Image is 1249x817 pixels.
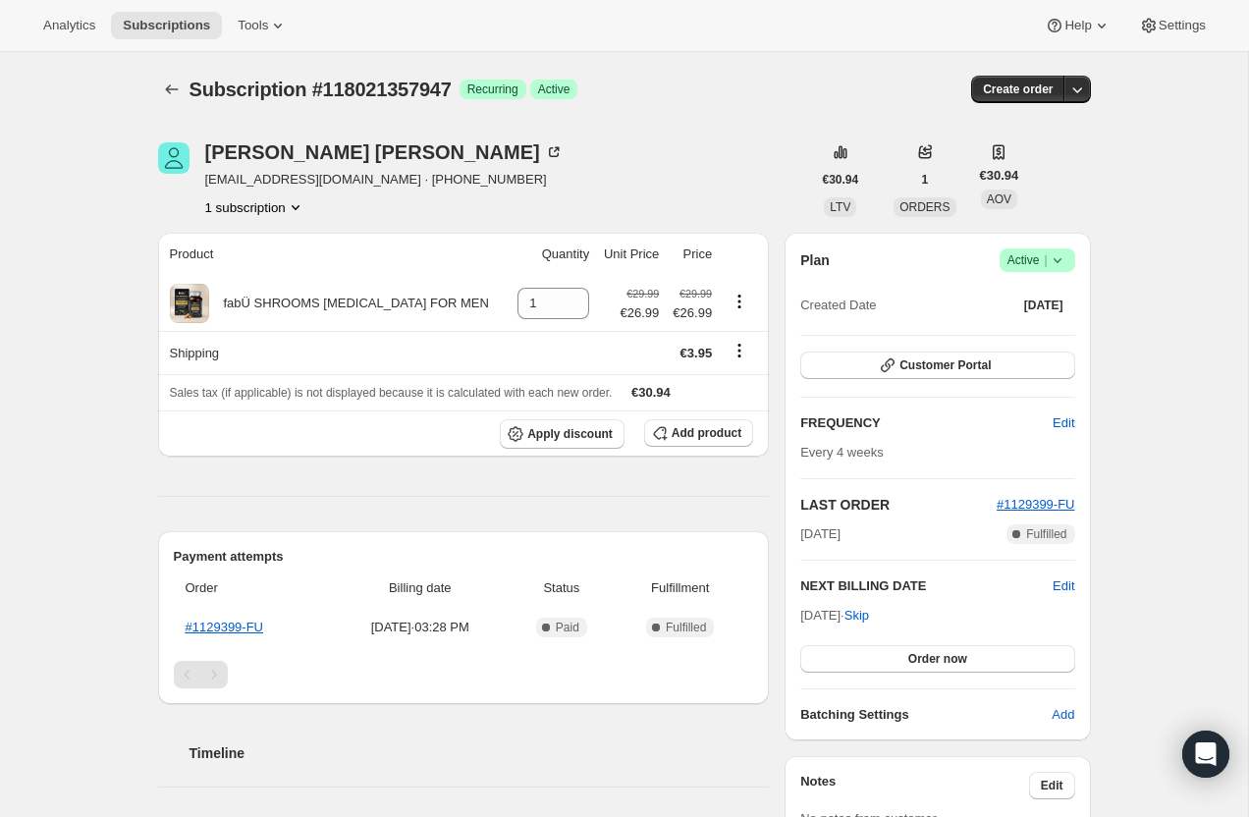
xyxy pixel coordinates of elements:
[1127,12,1218,39] button: Settings
[1064,18,1091,33] span: Help
[800,445,884,460] span: Every 4 weeks
[111,12,222,39] button: Subscriptions
[997,495,1075,515] button: #1129399-FU
[1159,18,1206,33] span: Settings
[971,76,1064,103] button: Create order
[170,284,209,323] img: product img
[1029,772,1075,799] button: Edit
[631,385,671,400] span: €30.94
[500,419,624,449] button: Apply discount
[190,79,452,100] span: Subscription #118021357947
[800,250,830,270] h2: Plan
[724,291,755,312] button: Product actions
[823,172,859,188] span: €30.94
[31,12,107,39] button: Analytics
[811,166,871,193] button: €30.94
[672,425,741,441] span: Add product
[680,346,713,360] span: €3.95
[226,12,299,39] button: Tools
[1012,292,1075,319] button: [DATE]
[644,419,753,447] button: Add product
[1041,778,1063,793] span: Edit
[665,233,718,276] th: Price
[983,82,1053,97] span: Create order
[619,578,741,598] span: Fulfillment
[595,233,665,276] th: Unit Price
[833,600,881,631] button: Skip
[800,608,869,623] span: [DATE] ·
[899,200,950,214] span: ORDERS
[1182,731,1229,778] div: Open Intercom Messenger
[170,386,613,400] span: Sales tax (if applicable) is not displayed because it is calculated with each new order.
[174,661,754,688] nav: Pagination
[556,620,579,635] span: Paid
[43,18,95,33] span: Analytics
[666,620,706,635] span: Fulfilled
[1026,526,1066,542] span: Fulfilled
[123,18,210,33] span: Subscriptions
[800,705,1052,725] h6: Batching Settings
[800,413,1053,433] h2: FREQUENCY
[158,142,190,174] span: Mary knox Knox
[910,166,941,193] button: 1
[800,524,841,544] span: [DATE]
[800,296,876,315] span: Created Date
[467,82,518,97] span: Recurring
[800,576,1053,596] h2: NEXT BILLING DATE
[527,426,613,442] span: Apply discount
[158,233,509,276] th: Product
[621,303,660,323] span: €26.99
[1044,252,1047,268] span: |
[209,294,489,313] div: fabÜ SHROOMS [MEDICAL_DATA] FOR MEN
[158,76,186,103] button: Subscriptions
[800,495,997,515] h2: LAST ORDER
[987,192,1011,206] span: AOV
[205,197,305,217] button: Product actions
[800,352,1074,379] button: Customer Portal
[830,200,850,214] span: LTV
[205,170,564,190] span: [EMAIL_ADDRESS][DOMAIN_NAME] · [PHONE_NUMBER]
[238,18,268,33] span: Tools
[158,331,509,374] th: Shipping
[899,357,991,373] span: Customer Portal
[1053,576,1074,596] button: Edit
[1024,298,1063,313] span: [DATE]
[800,645,1074,673] button: Order now
[516,578,608,598] span: Status
[1041,408,1086,439] button: Edit
[997,497,1075,512] a: #1129399-FU
[186,620,264,634] a: #1129399-FU
[844,606,869,626] span: Skip
[724,340,755,361] button: Shipping actions
[1052,705,1074,725] span: Add
[908,651,967,667] span: Order now
[336,618,505,637] span: [DATE] · 03:28 PM
[671,303,712,323] span: €26.99
[174,567,330,610] th: Order
[626,288,659,300] small: €29.99
[336,578,505,598] span: Billing date
[679,288,712,300] small: €29.99
[1053,413,1074,433] span: Edit
[1007,250,1067,270] span: Active
[1033,12,1122,39] button: Help
[190,743,770,763] h2: Timeline
[980,166,1019,186] span: €30.94
[509,233,595,276] th: Quantity
[538,82,570,97] span: Active
[1040,699,1086,731] button: Add
[205,142,564,162] div: [PERSON_NAME] [PERSON_NAME]
[174,547,754,567] h2: Payment attempts
[800,772,1029,799] h3: Notes
[922,172,929,188] span: 1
